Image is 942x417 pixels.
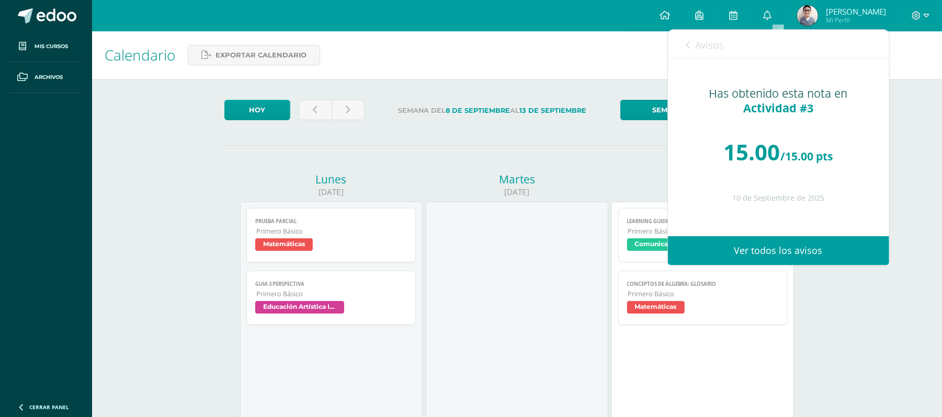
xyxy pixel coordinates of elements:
[240,187,423,198] div: [DATE]
[628,289,779,298] span: Primero Básico
[256,289,407,298] span: Primero Básico
[256,227,407,236] span: Primero Básico
[797,5,818,26] img: 85b6774123a993fd1eec56eb48366251.png
[373,100,612,121] label: Semana del al
[8,31,84,62] a: Mis cursos
[611,172,794,187] div: Miércoles
[627,238,716,251] span: Comunicación y Lenguaje, Idioma Extranjero Inglés
[826,6,886,17] span: [PERSON_NAME]
[627,301,685,314] span: Matemáticas
[8,62,84,93] a: Archivos
[255,301,344,314] span: Educación Artística II, Artes Plásticas
[35,42,68,51] span: Mis cursos
[689,194,868,203] div: 10 de Septiembre de 2025
[35,73,63,82] span: Archivos
[426,172,608,187] div: Martes
[724,137,780,167] span: 15.00
[446,107,510,114] strong: 8 de Septiembre
[627,218,779,225] span: Learning Guide 2
[743,100,813,115] span: Actividad #3
[826,16,886,25] span: Mi Perfil
[215,45,307,65] span: Exportar calendario
[255,218,407,225] span: Prueba Parcial
[188,45,320,65] a: Exportar calendario
[696,39,724,51] span: Avisos
[668,236,889,265] a: Ver todos los avisos
[689,86,868,115] div: Has obtenido esta nota en
[618,271,788,325] a: Conceptos de Álgebra: GlosarioPrimero BásicoMatemáticas
[426,187,608,198] div: [DATE]
[781,149,833,164] span: /15.00 pts
[255,238,313,251] span: Matemáticas
[618,208,788,262] a: Learning Guide 2Primero BásicoComunicación y Lenguaje, Idioma Extranjero Inglés
[519,107,586,114] strong: 13 de Septiembre
[105,45,175,65] span: Calendario
[627,281,779,287] span: Conceptos de Álgebra: Glosario
[246,208,416,262] a: Prueba ParcialPrimero BásicoMatemáticas
[611,187,794,198] div: [DATE]
[240,172,423,187] div: Lunes
[620,100,715,120] a: Semana
[255,281,407,287] span: Guia 3 perspectiva
[224,100,290,120] a: Hoy
[628,227,779,236] span: Primero Básico
[29,403,69,411] span: Cerrar panel
[246,271,416,325] a: Guia 3 perspectivaPrimero BásicoEducación Artística II, Artes Plásticas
